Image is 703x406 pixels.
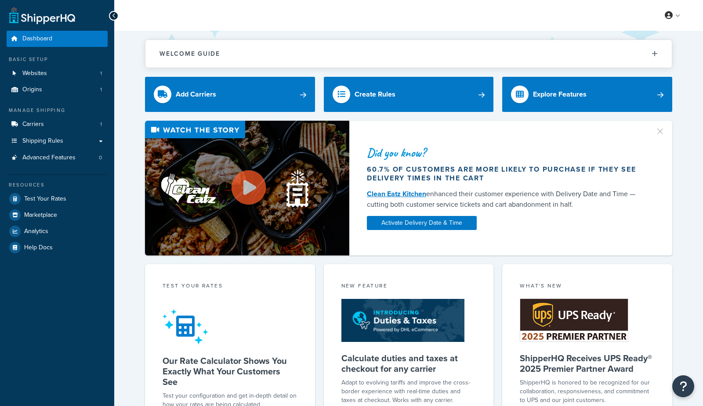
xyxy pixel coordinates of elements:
[533,88,587,101] div: Explore Features
[159,50,220,57] h2: Welcome Guide
[7,181,108,189] div: Resources
[355,88,395,101] div: Create Rules
[367,147,645,159] div: Did you know?
[7,65,108,82] li: Websites
[7,191,108,207] a: Test Your Rates
[7,116,108,133] a: Carriers1
[24,195,66,203] span: Test Your Rates
[7,223,108,239] a: Analytics
[341,378,476,405] p: Adapt to evolving tariffs and improve the cross-border experience with real-time duties and taxes...
[502,77,672,112] a: Explore Features
[24,244,53,252] span: Help Docs
[24,228,48,235] span: Analytics
[22,70,47,77] span: Websites
[22,35,52,43] span: Dashboard
[341,282,476,292] div: New Feature
[7,82,108,98] a: Origins1
[367,189,645,210] div: enhanced their customer experience with Delivery Date and Time — cutting both customer service ti...
[7,56,108,63] div: Basic Setup
[341,353,476,374] h5: Calculate duties and taxes at checkout for any carrier
[367,165,645,183] div: 60.7% of customers are more likely to purchase if they see delivery times in the cart
[7,240,108,255] a: Help Docs
[520,353,655,374] h5: ShipperHQ Receives UPS Ready® 2025 Premier Partner Award
[176,88,216,101] div: Add Carriers
[100,70,102,77] span: 1
[367,189,426,199] a: Clean Eatz Kitchen
[22,121,44,128] span: Carriers
[99,154,102,162] span: 0
[7,150,108,166] li: Advanced Features
[7,31,108,47] a: Dashboard
[145,40,672,68] button: Welcome Guide
[7,65,108,82] a: Websites1
[163,356,297,387] h5: Our Rate Calculator Shows You Exactly What Your Customers See
[24,212,57,219] span: Marketplace
[163,282,297,292] div: Test your rates
[7,150,108,166] a: Advanced Features0
[22,154,76,162] span: Advanced Features
[145,121,349,255] img: Video thumbnail
[22,86,42,93] span: Origins
[7,133,108,149] a: Shipping Rules
[324,77,494,112] a: Create Rules
[7,207,108,223] a: Marketplace
[100,121,102,128] span: 1
[672,375,694,397] button: Open Resource Center
[520,378,655,405] p: ShipperHQ is honored to be recognized for our collaboration, responsiveness, and commitment to UP...
[100,86,102,93] span: 1
[7,107,108,114] div: Manage Shipping
[7,116,108,133] li: Carriers
[520,282,655,292] div: What's New
[22,137,63,145] span: Shipping Rules
[145,77,315,112] a: Add Carriers
[367,216,477,230] a: Activate Delivery Date & Time
[7,82,108,98] li: Origins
